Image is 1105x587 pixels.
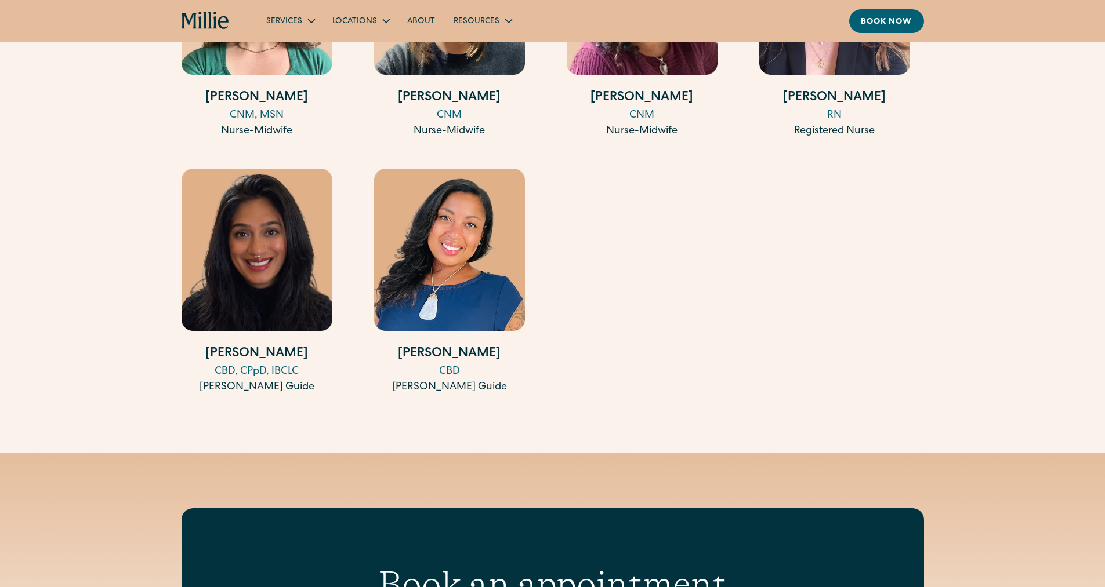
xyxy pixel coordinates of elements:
[182,12,230,30] a: home
[374,89,525,108] h4: [PERSON_NAME]
[849,9,924,33] a: Book now
[444,11,520,30] div: Resources
[182,364,332,380] div: CBD, CPpD, IBCLC
[257,11,323,30] div: Services
[182,89,332,108] h4: [PERSON_NAME]
[266,16,302,28] div: Services
[374,364,525,380] div: CBD
[182,123,332,139] div: Nurse-Midwife
[374,380,525,395] div: [PERSON_NAME] Guide
[182,345,332,364] h4: [PERSON_NAME]
[374,169,525,395] a: [PERSON_NAME]CBD[PERSON_NAME] Guide
[374,108,525,123] div: CNM
[454,16,499,28] div: Resources
[332,16,377,28] div: Locations
[182,108,332,123] div: CNM, MSN
[759,89,910,108] h4: [PERSON_NAME]
[567,123,718,139] div: Nurse-Midwife
[323,11,398,30] div: Locations
[374,123,525,139] div: Nurse-Midwife
[182,169,332,395] a: [PERSON_NAME]CBD, CPpD, IBCLC[PERSON_NAME] Guide
[861,16,912,28] div: Book now
[759,123,910,139] div: Registered Nurse
[567,108,718,123] div: CNM
[759,108,910,123] div: RN
[567,89,718,108] h4: [PERSON_NAME]
[182,380,332,395] div: [PERSON_NAME] Guide
[398,11,444,30] a: About
[374,345,525,364] h4: [PERSON_NAME]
